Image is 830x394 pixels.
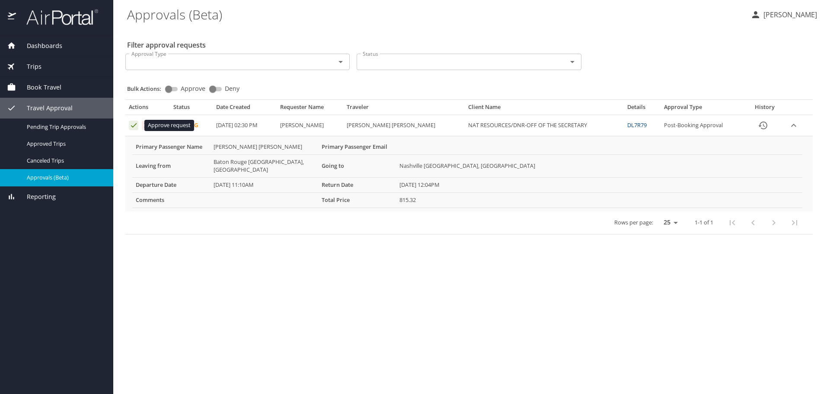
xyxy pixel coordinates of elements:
[132,192,210,208] th: Comments
[277,103,343,115] th: Requester Name
[132,154,210,177] th: Leaving from
[16,83,61,92] span: Book Travel
[335,56,347,68] button: Open
[277,115,343,136] td: [PERSON_NAME]
[210,177,318,192] td: [DATE] 11:10AM
[132,177,210,192] th: Departure Date
[343,115,465,136] td: [PERSON_NAME] [PERSON_NAME]
[624,103,661,115] th: Details
[27,157,103,165] span: Canceled Trips
[787,119,800,132] button: expand row
[225,86,239,92] span: Deny
[132,140,802,208] table: More info for approvals
[8,9,17,26] img: icon-airportal.png
[746,103,784,115] th: History
[170,103,213,115] th: Status
[396,177,802,192] td: [DATE] 12:04PM
[614,220,653,225] p: Rows per page:
[695,220,713,225] p: 1-1 of 1
[318,140,396,154] th: Primary Passenger Email
[761,10,817,20] p: [PERSON_NAME]
[27,140,103,148] span: Approved Trips
[318,177,396,192] th: Return Date
[753,115,773,136] button: History
[465,115,624,136] td: NAT RESOURCES/DNR-OFF OF THE SECRETARY
[132,140,210,154] th: Primary Passenger Name
[127,85,168,93] p: Bulk Actions:
[566,56,578,68] button: Open
[27,173,103,182] span: Approvals (Beta)
[127,38,206,52] h2: Filter approval requests
[16,41,62,51] span: Dashboards
[627,121,647,129] a: DL7R79
[396,192,802,208] td: 815.32
[27,123,103,131] span: Pending Trip Approvals
[343,103,465,115] th: Traveler
[213,103,277,115] th: Date Created
[127,1,744,28] h1: Approvals (Beta)
[16,62,41,71] span: Trips
[661,115,746,136] td: Post-Booking Approval
[125,103,813,234] table: Approval table
[170,115,213,136] td: Pending
[181,86,205,92] span: Approve
[657,216,681,229] select: rows per page
[465,103,624,115] th: Client Name
[318,192,396,208] th: Total Price
[747,7,820,22] button: [PERSON_NAME]
[210,154,318,177] td: Baton Rouge [GEOGRAPHIC_DATA], [GEOGRAPHIC_DATA]
[396,154,802,177] td: Nashville [GEOGRAPHIC_DATA], [GEOGRAPHIC_DATA]
[661,103,746,115] th: Approval Type
[210,140,318,154] td: [PERSON_NAME] [PERSON_NAME]
[17,9,98,26] img: airportal-logo.png
[318,154,396,177] th: Going to
[16,103,73,113] span: Travel Approval
[213,115,277,136] td: [DATE] 02:30 PM
[125,103,170,115] th: Actions
[16,192,56,202] span: Reporting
